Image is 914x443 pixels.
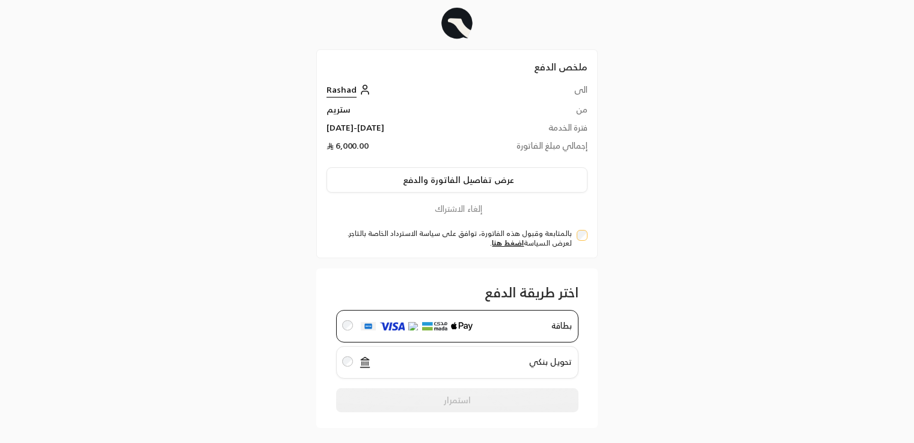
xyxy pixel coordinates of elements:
span: Rashad [327,82,357,98]
a: Rashad [327,82,373,97]
td: إجمالي مبلغ الفاتورة [444,140,587,158]
button: إلغاء الاشتراك [327,202,587,215]
td: فترة الخدمة [444,122,587,140]
h5: اختر طريقة الدفع [336,284,578,300]
span: بطاقة [482,320,572,332]
img: amex.png [361,322,376,330]
input: تحويل بنكي [342,356,353,367]
span: تحويل بنكي [379,356,572,368]
td: ستريم [327,104,444,122]
td: من [444,104,587,122]
td: [DATE] - [DATE] [327,122,444,140]
label: بالمتابعة وقبول هذه الفاتورة، توافق على سياسة الاسترداد الخاصة بالتاجر. لعرض السياسة . [331,229,572,248]
td: 6,000.00 [327,140,444,158]
button: عرض تفاصيل الفاتورة والدفع [327,167,587,193]
a: اضغط هنا [492,237,524,249]
img: mastercard.png [408,322,418,330]
td: الى [444,84,587,104]
img: apple_pay.png [451,322,473,330]
input: بطاقة [342,320,353,331]
img: Company Logo [440,7,474,40]
img: visa.png [379,322,404,330]
img: mada.png [422,322,447,330]
h2: ملخص الدفع [327,60,587,74]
